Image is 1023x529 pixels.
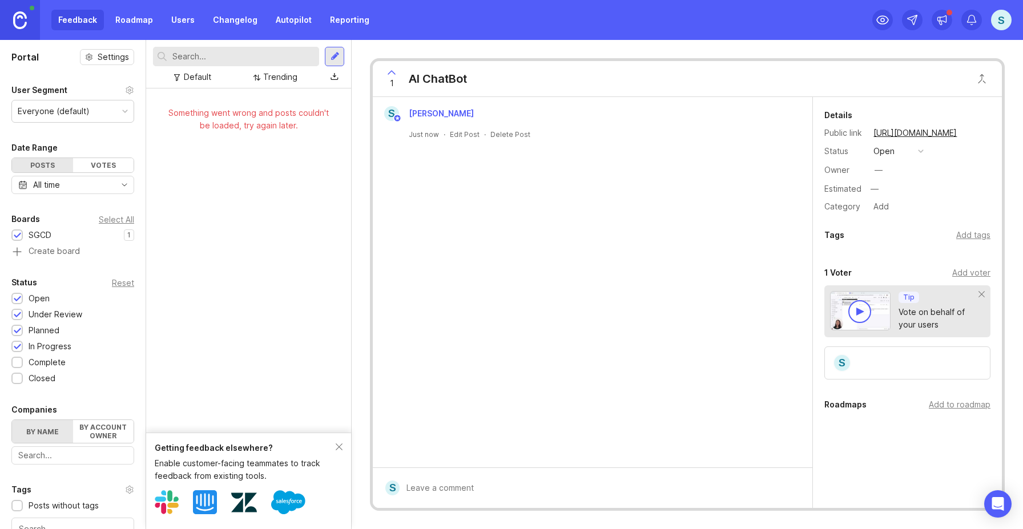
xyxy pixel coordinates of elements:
div: Public link [824,127,864,139]
div: Add tags [956,229,990,241]
img: video-thumbnail-vote-d41b83416815613422e2ca741bf692cc.jpg [830,291,891,330]
img: Salesforce logo [271,485,305,519]
div: Date Range [11,141,58,155]
div: Vote on behalf of your users [899,306,979,331]
div: Owner [824,164,864,176]
a: S[PERSON_NAME] [377,106,483,121]
div: SGCD [29,229,51,241]
div: Edit Post [450,130,480,139]
div: Something went wrong and posts couldn't be loaded, try again later. [164,107,333,132]
div: Enable customer-facing teammates to track feedback from existing tools. [155,457,336,482]
input: Search... [172,50,315,63]
div: S [833,354,851,372]
a: Add [864,199,892,214]
div: — [875,164,883,176]
div: — [867,181,882,196]
div: Add [870,199,892,214]
div: · [444,130,445,139]
div: Companies [11,403,57,417]
div: Tags [11,483,31,496]
div: Category [824,200,864,213]
div: Reset [112,280,134,286]
div: S [384,106,399,121]
div: S [385,480,400,495]
label: By account owner [73,420,134,443]
p: 1 [127,231,131,240]
div: Votes [73,158,134,172]
div: All time [33,179,60,191]
div: Getting feedback elsewhere? [155,442,336,454]
div: Open [29,292,50,305]
div: 1 Voter [824,266,852,280]
img: Canny Home [13,11,27,29]
div: Delete Post [490,130,530,139]
div: Roadmaps [824,398,867,411]
div: Trending [263,71,297,83]
a: Create board [11,247,134,257]
div: Default [184,71,211,83]
p: Tip [903,293,915,302]
div: Estimated [824,185,861,193]
div: open [873,145,895,158]
div: Open Intercom Messenger [984,490,1012,518]
div: User Segment [11,83,67,97]
button: Settings [80,49,134,65]
span: [PERSON_NAME] [409,108,474,118]
a: Changelog [206,10,264,30]
div: Complete [29,356,66,369]
img: Intercom logo [193,490,217,514]
div: Details [824,108,852,122]
div: Posts [12,158,73,172]
button: S [991,10,1012,30]
div: Status [824,145,864,158]
div: In Progress [29,340,71,353]
img: Slack logo [155,490,179,514]
div: Add to roadmap [929,398,990,411]
div: Everyone (default) [18,105,90,118]
span: Settings [98,51,129,63]
input: Search... [18,449,127,462]
a: Just now [409,130,439,139]
div: · [484,130,486,139]
div: AI ChatBot [409,71,467,87]
div: Tags [824,228,844,242]
svg: toggle icon [115,180,134,189]
img: member badge [393,114,402,123]
div: Add voter [952,266,990,279]
div: Status [11,276,37,289]
button: Close button [970,67,993,90]
label: By name [12,420,73,443]
div: Select All [99,216,134,223]
a: Reporting [323,10,376,30]
a: Users [164,10,202,30]
span: 1 [390,77,394,90]
div: Closed [29,372,55,385]
div: Posts without tags [29,499,99,512]
img: Zendesk logo [231,490,257,515]
a: Autopilot [269,10,319,30]
div: Under Review [29,308,82,321]
div: Planned [29,324,59,337]
a: [URL][DOMAIN_NAME] [870,126,960,140]
div: Boards [11,212,40,226]
a: Roadmap [108,10,160,30]
h1: Portal [11,50,39,64]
